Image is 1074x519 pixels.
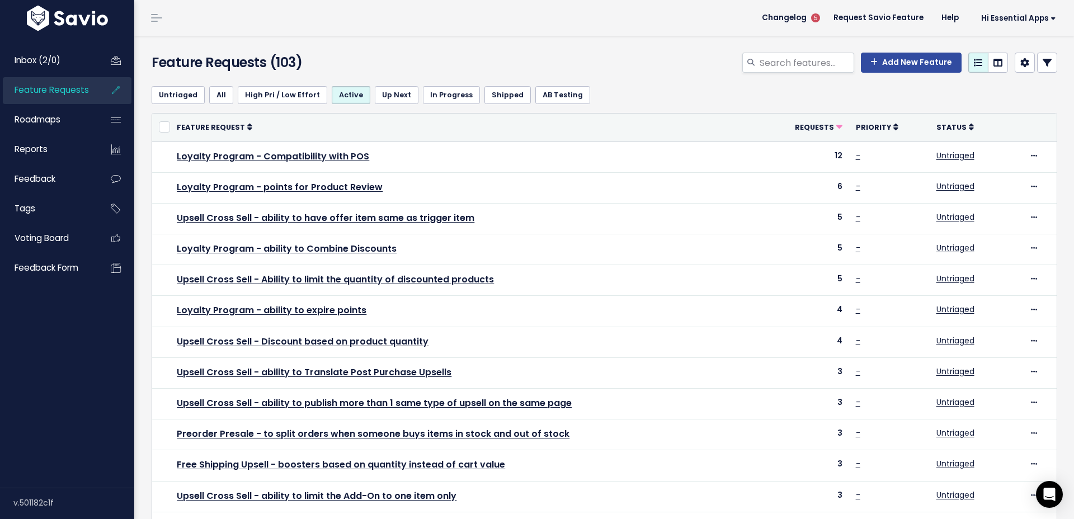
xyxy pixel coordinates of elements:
[15,54,60,66] span: Inbox (2/0)
[856,150,860,161] a: -
[177,335,428,348] a: Upsell Cross Sell - Discount based on product quantity
[856,458,860,469] a: -
[761,450,849,481] td: 3
[936,458,974,469] a: Untriaged
[795,121,842,133] a: Requests
[856,366,860,377] a: -
[13,488,134,517] div: v.501182c1f
[177,242,397,255] a: Loyalty Program - ability to Combine Discounts
[152,86,205,104] a: Untriaged
[15,84,89,96] span: Feature Requests
[3,196,93,221] a: Tags
[861,53,962,73] a: Add New Feature
[856,273,860,284] a: -
[856,211,860,223] a: -
[936,335,974,346] a: Untriaged
[1036,481,1063,508] div: Open Intercom Messenger
[3,136,93,162] a: Reports
[3,166,93,192] a: Feedback
[981,14,1056,22] span: Hi Essential Apps
[177,122,245,132] span: Feature Request
[375,86,418,104] a: Up Next
[761,172,849,203] td: 6
[968,10,1065,27] a: Hi Essential Apps
[15,232,69,244] span: Voting Board
[3,48,93,73] a: Inbox (2/0)
[856,242,860,253] a: -
[177,150,369,163] a: Loyalty Program - Compatibility with POS
[423,86,480,104] a: In Progress
[932,10,968,26] a: Help
[856,122,891,132] span: Priority
[936,211,974,223] a: Untriaged
[177,489,456,502] a: Upsell Cross Sell - ability to limit the Add-On to one item only
[856,121,898,133] a: Priority
[177,427,569,440] a: Preorder Presale - to split orders when someone buys items in stock and out of stock
[152,53,442,73] h4: Feature Requests (103)
[761,234,849,265] td: 5
[535,86,590,104] a: AB Testing
[936,121,974,133] a: Status
[3,77,93,103] a: Feature Requests
[761,389,849,419] td: 3
[936,150,974,161] a: Untriaged
[761,203,849,234] td: 5
[856,304,860,315] a: -
[936,181,974,192] a: Untriaged
[761,481,849,512] td: 3
[24,6,111,31] img: logo-white.9d6f32f41409.svg
[152,86,1057,104] ul: Filter feature requests
[177,121,252,133] a: Feature Request
[332,86,370,104] a: Active
[3,225,93,251] a: Voting Board
[177,304,366,317] a: Loyalty Program - ability to expire points
[936,427,974,438] a: Untriaged
[177,397,572,409] a: Upsell Cross Sell - ability to publish more than 1 same type of upsell on the same page
[15,143,48,155] span: Reports
[177,458,505,471] a: Free Shipping Upsell - boosters based on quantity instead of cart value
[238,86,327,104] a: High Pri / Low Effort
[759,53,854,73] input: Search features...
[936,366,974,377] a: Untriaged
[3,107,93,133] a: Roadmaps
[795,122,834,132] span: Requests
[209,86,233,104] a: All
[15,114,60,125] span: Roadmaps
[936,242,974,253] a: Untriaged
[15,202,35,214] span: Tags
[761,327,849,357] td: 4
[761,141,849,172] td: 12
[177,273,494,286] a: Upsell Cross Sell - Ability to limit the quantity of discounted products
[936,273,974,284] a: Untriaged
[856,427,860,438] a: -
[761,419,849,450] td: 3
[936,122,967,132] span: Status
[177,366,451,379] a: Upsell Cross Sell - ability to Translate Post Purchase Upsells
[484,86,531,104] a: Shipped
[936,304,974,315] a: Untriaged
[3,255,93,281] a: Feedback form
[15,173,55,185] span: Feedback
[177,181,383,194] a: Loyalty Program - points for Product Review
[936,489,974,501] a: Untriaged
[761,357,849,388] td: 3
[761,265,849,296] td: 5
[825,10,932,26] a: Request Savio Feature
[856,489,860,501] a: -
[856,397,860,408] a: -
[856,181,860,192] a: -
[762,14,807,22] span: Changelog
[177,211,474,224] a: Upsell Cross Sell - ability to have offer item same as trigger item
[936,397,974,408] a: Untriaged
[811,13,820,22] span: 5
[761,296,849,327] td: 4
[15,262,78,273] span: Feedback form
[856,335,860,346] a: -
